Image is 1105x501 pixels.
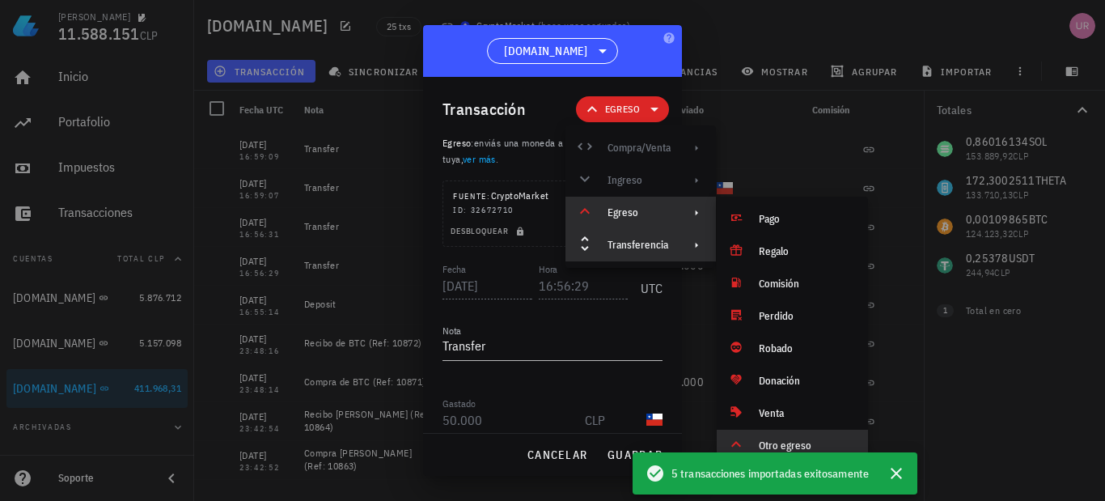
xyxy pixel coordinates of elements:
[442,96,526,122] div: Transacción
[607,448,663,462] span: guardar
[520,440,594,469] button: cancelar
[671,465,869,482] span: 5 transacciones importadas exitosamente
[453,204,652,217] div: ID: 32672710
[759,342,855,355] div: Robado
[442,263,466,275] label: Fecha
[565,197,716,229] div: Egreso
[759,213,855,226] div: Pago
[646,412,663,428] div: CLP-icon
[442,397,476,410] label: Gastado
[585,407,643,433] input: Moneda
[608,206,671,219] div: Egreso
[600,440,669,469] button: guardar
[453,188,548,204] div: CryptoMarket
[759,278,855,291] div: Comisión
[759,439,855,452] div: Otro egreso
[759,245,855,258] div: Regalo
[565,229,716,261] div: Transferencia
[450,226,528,236] span: Desbloquear
[759,407,855,420] div: Venta
[634,263,663,304] div: UTC
[759,310,855,323] div: Perdido
[442,135,663,168] p: :
[453,191,491,202] span: Fuente:
[443,223,535,240] button: Desbloquear
[539,263,557,275] label: Hora
[442,137,471,149] span: Egreso
[527,448,587,462] span: cancelar
[442,325,461,337] label: Nota
[759,375,855,388] div: Donación
[442,137,657,165] span: enviás una moneda a una cuenta que no es tuya, .
[605,101,640,117] span: Egreso
[608,239,671,252] div: Transferencia
[504,43,587,59] span: [DOMAIN_NAME]
[463,153,496,165] a: ver más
